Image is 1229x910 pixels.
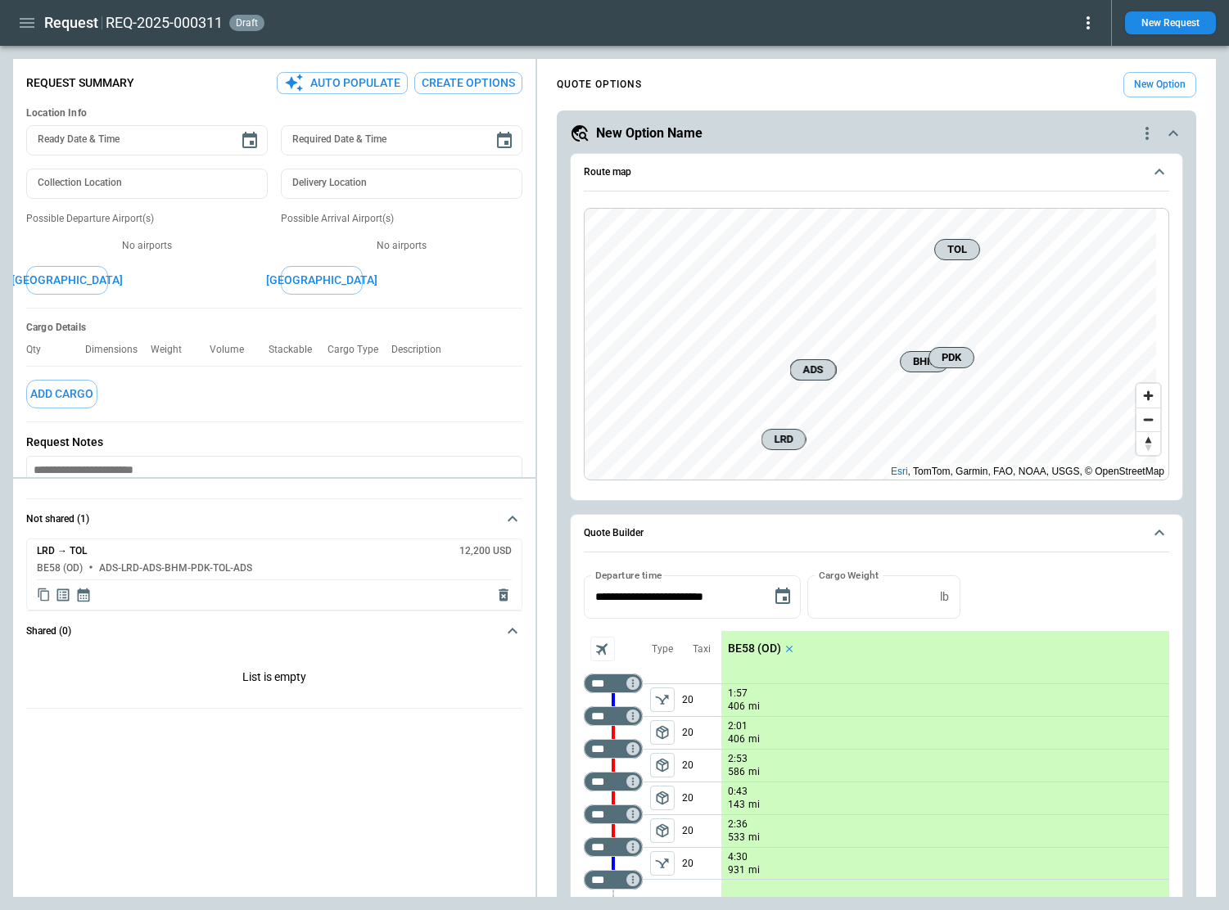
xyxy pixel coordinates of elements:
p: 2:36 [728,818,748,831]
p: 20 [682,717,721,749]
div: Too short [584,804,643,824]
p: mi [748,863,760,877]
div: Not shared (1) [26,538,522,610]
button: Choose date, selected date is Sep 26, 2025 [766,580,799,613]
p: 20 [682,815,721,847]
p: 406 [728,732,745,746]
p: BE58 (OD) [728,642,781,655]
span: Type of sector [650,720,675,745]
h6: Quote Builder [584,528,644,538]
button: Add Cargo [26,380,97,408]
p: 2:53 [728,753,748,765]
button: New Option [1123,72,1196,97]
button: left aligned [650,753,675,777]
div: , TomTom, Garmin, FAO, NOAA, USGS, © OpenStreetMap [891,463,1164,480]
button: Not shared (1) [26,499,522,538]
span: package_2 [654,822,671,839]
h5: New Option Name [596,124,703,142]
a: Esri [891,466,908,477]
div: Too short [584,739,643,759]
button: Zoom out [1136,408,1160,431]
h6: Location Info [26,107,522,119]
span: package_2 [654,724,671,741]
button: New Option Namequote-option-actions [570,124,1183,143]
p: 20 [682,750,721,782]
p: Weight [151,344,195,356]
button: [GEOGRAPHIC_DATA] [26,266,108,295]
h4: QUOTE OPTIONS [557,81,642,88]
p: 0:43 [728,786,748,798]
p: List is empty [26,651,522,708]
span: package_2 [654,757,671,773]
button: Route map [584,154,1169,191]
div: Too short [584,706,643,726]
span: Display quote schedule [75,587,92,603]
div: Route map [584,208,1169,481]
p: 533 [728,831,745,845]
button: left aligned [650,720,675,745]
span: Type of sector [650,851,675,876]
p: 406 [728,700,745,714]
p: mi [748,798,760,812]
div: Too short [584,772,643,791]
p: 2:01 [728,720,748,732]
p: Possible Arrival Airport(s) [281,212,522,226]
p: Taxi [693,642,711,656]
div: quote-option-actions [1137,124,1157,143]
p: No airports [26,239,268,253]
span: package_2 [654,790,671,806]
div: Too short [584,837,643,857]
p: 20 [682,684,721,716]
span: Display detailed quote content [55,587,71,603]
h6: LRD → TOL [37,546,87,556]
button: Choose date [488,124,521,157]
button: Quote Builder [584,515,1169,552]
p: Dimensions [85,344,151,356]
span: Type of sector [650,687,675,712]
span: Type of sector [650,753,675,777]
p: Request Summary [26,76,134,90]
span: Type of sector [650,786,675,810]
p: Stackable [269,344,325,356]
p: No airports [281,239,522,253]
span: ADS [797,362,829,378]
h6: BE58 (OD) [37,563,83,574]
button: left aligned [650,786,675,810]
p: 4:30 [728,851,748,863]
span: PDK [936,349,967,366]
p: mi [748,732,760,746]
button: left aligned [650,818,675,843]
h6: ADS-LRD-ADS-BHM-PDK-TOL-ADS [99,563,252,574]
label: Cargo Weight [819,568,879,582]
p: lb [940,590,949,604]
h6: Cargo Details [26,322,522,334]
span: Type of sector [650,818,675,843]
span: TOL [942,241,973,258]
canvas: Map [585,209,1156,480]
h2: REQ-2025-000311 [106,13,223,33]
div: Too short [584,870,643,890]
p: mi [748,700,760,714]
button: [GEOGRAPHIC_DATA] [281,266,363,295]
button: Zoom in [1136,384,1160,408]
p: 20 [682,782,721,814]
span: Aircraft selection [590,637,615,661]
p: Qty [26,344,54,356]
button: Choose date [233,124,266,157]
h6: Shared (0) [26,626,71,637]
span: Copy quote content [37,587,51,603]
span: Delete quote [495,587,512,603]
p: 143 [728,798,745,812]
button: left aligned [650,687,675,712]
span: LRD [768,431,798,448]
p: Cargo Type [328,344,391,356]
h1: Request [44,13,98,33]
label: Departure time [595,568,662,582]
h6: Route map [584,167,631,178]
h6: Not shared (1) [26,514,89,525]
p: Volume [210,344,257,356]
p: mi [748,765,760,779]
div: Not shared (1) [26,651,522,708]
p: 20 [682,848,721,879]
p: Request Notes [26,435,522,449]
